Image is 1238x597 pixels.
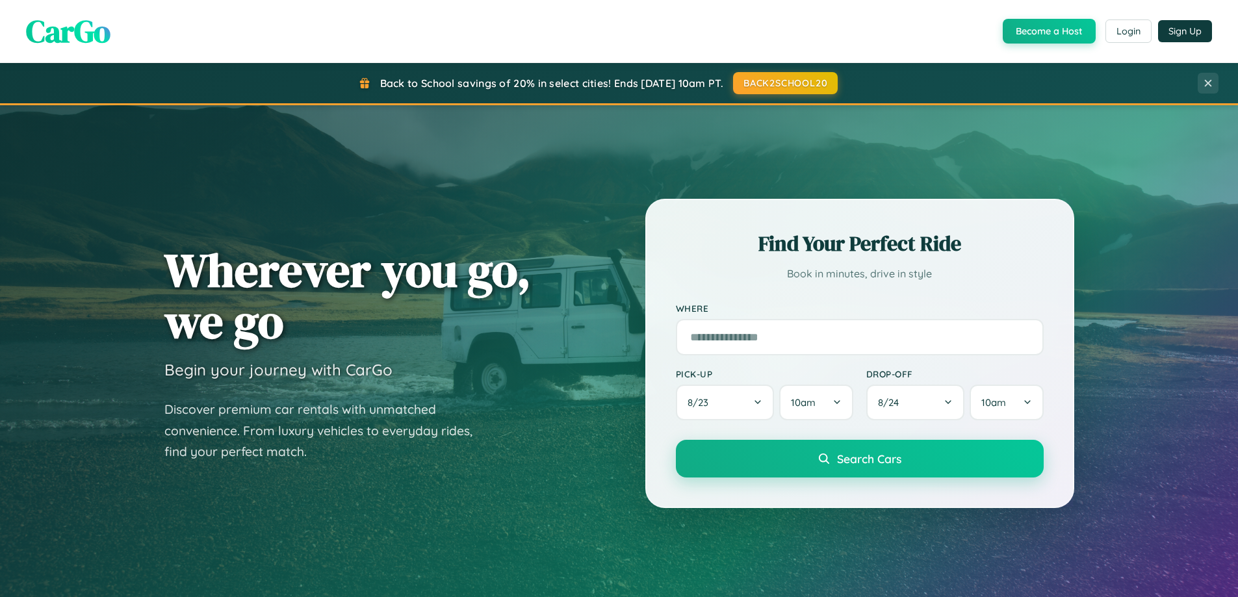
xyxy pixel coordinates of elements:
span: Search Cars [837,451,901,466]
button: 10am [779,385,853,420]
span: 10am [981,396,1006,409]
span: Back to School savings of 20% in select cities! Ends [DATE] 10am PT. [380,77,723,90]
button: Sign Up [1158,20,1212,42]
button: 10am [970,385,1043,420]
button: Search Cars [676,440,1044,477]
span: CarGo [26,10,110,53]
p: Book in minutes, drive in style [676,264,1044,283]
label: Where [676,303,1044,314]
button: 8/23 [676,385,775,420]
h3: Begin your journey with CarGo [164,360,393,379]
span: 8 / 24 [878,396,905,409]
span: 10am [791,396,816,409]
button: BACK2SCHOOL20 [733,72,838,94]
h1: Wherever you go, we go [164,244,531,347]
button: 8/24 [866,385,965,420]
button: Login [1105,19,1152,43]
button: Become a Host [1003,19,1096,44]
span: 8 / 23 [688,396,715,409]
p: Discover premium car rentals with unmatched convenience. From luxury vehicles to everyday rides, ... [164,399,489,463]
label: Pick-up [676,368,853,379]
h2: Find Your Perfect Ride [676,229,1044,258]
label: Drop-off [866,368,1044,379]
